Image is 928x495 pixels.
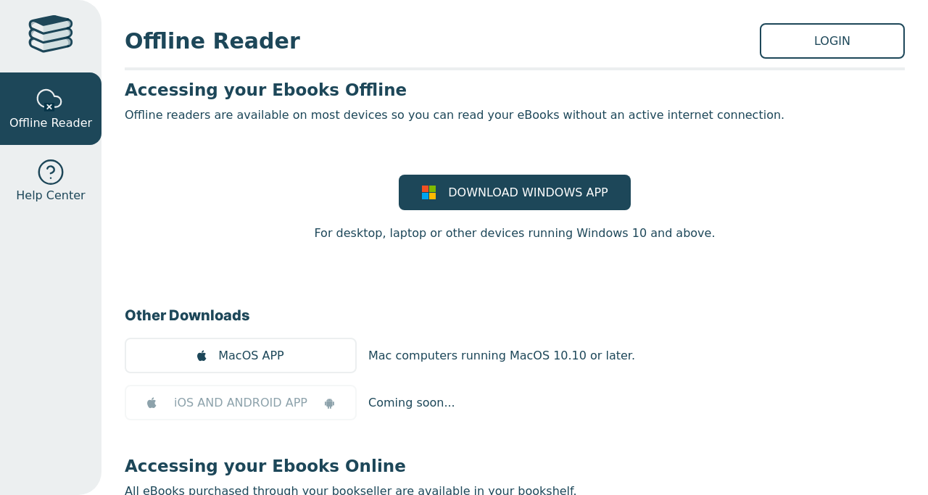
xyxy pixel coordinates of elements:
p: Coming soon... [368,394,455,412]
p: Offline readers are available on most devices so you can read your eBooks without an active inter... [125,107,905,124]
span: Offline Reader [125,25,760,57]
span: iOS AND ANDROID APP [174,394,307,412]
h3: Other Downloads [125,304,905,326]
p: Mac computers running MacOS 10.10 or later. [368,347,635,365]
h3: Accessing your Ebooks Offline [125,79,905,101]
span: Help Center [16,187,85,204]
a: LOGIN [760,23,905,59]
span: DOWNLOAD WINDOWS APP [448,184,608,201]
span: Offline Reader [9,115,92,132]
p: For desktop, laptop or other devices running Windows 10 and above. [314,225,715,242]
span: MacOS APP [218,347,283,365]
a: MacOS APP [125,338,357,373]
a: DOWNLOAD WINDOWS APP [399,175,631,210]
h3: Accessing your Ebooks Online [125,455,905,477]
